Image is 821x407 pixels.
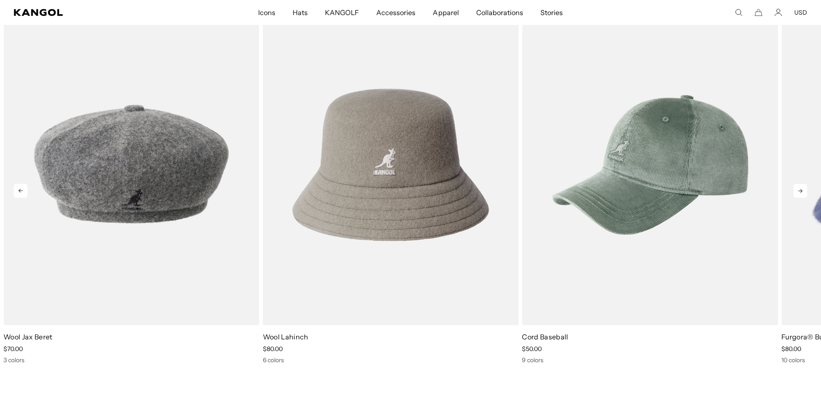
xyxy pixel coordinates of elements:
button: USD [794,9,807,16]
p: Cord Baseball [522,332,778,342]
a: Kangol [14,9,171,16]
img: color-sage-green [522,4,778,325]
div: 3 colors [3,356,259,364]
span: $50.00 [522,345,542,353]
span: $80.00 [781,345,801,353]
span: $80.00 [263,345,283,353]
div: 10 of 13 [518,4,778,364]
div: 6 colors [263,356,519,364]
a: Account [774,9,782,16]
img: color-flannel [3,4,259,325]
p: Wool Lahinch [263,332,519,342]
span: $70.00 [3,345,23,353]
p: Wool Jax Beret [3,332,259,342]
div: 9 colors [522,356,778,364]
summary: Search here [735,9,743,16]
img: color-warm-grey [263,4,519,325]
div: 9 of 13 [259,4,519,364]
button: Cart [755,9,762,16]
